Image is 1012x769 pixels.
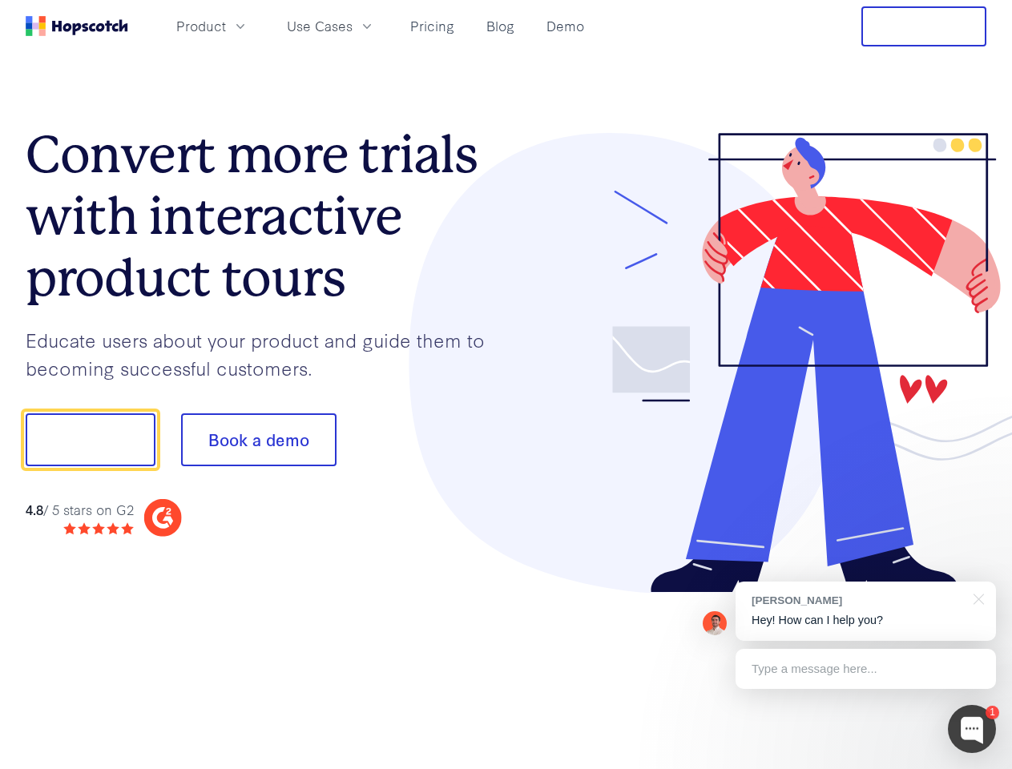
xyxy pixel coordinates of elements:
h1: Convert more trials with interactive product tours [26,124,506,308]
p: Educate users about your product and guide them to becoming successful customers. [26,326,506,381]
a: Demo [540,13,591,39]
a: Home [26,16,128,36]
button: Product [167,13,258,39]
div: [PERSON_NAME] [752,593,964,608]
span: Use Cases [287,16,353,36]
p: Hey! How can I help you? [752,612,980,629]
span: Product [176,16,226,36]
a: Blog [480,13,521,39]
div: 1 [986,706,999,719]
button: Show me! [26,413,155,466]
a: Pricing [404,13,461,39]
div: / 5 stars on G2 [26,500,134,520]
strong: 4.8 [26,500,43,518]
button: Use Cases [277,13,385,39]
img: Mark Spera [703,611,727,635]
button: Free Trial [861,6,986,46]
div: Type a message here... [736,649,996,689]
button: Book a demo [181,413,337,466]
